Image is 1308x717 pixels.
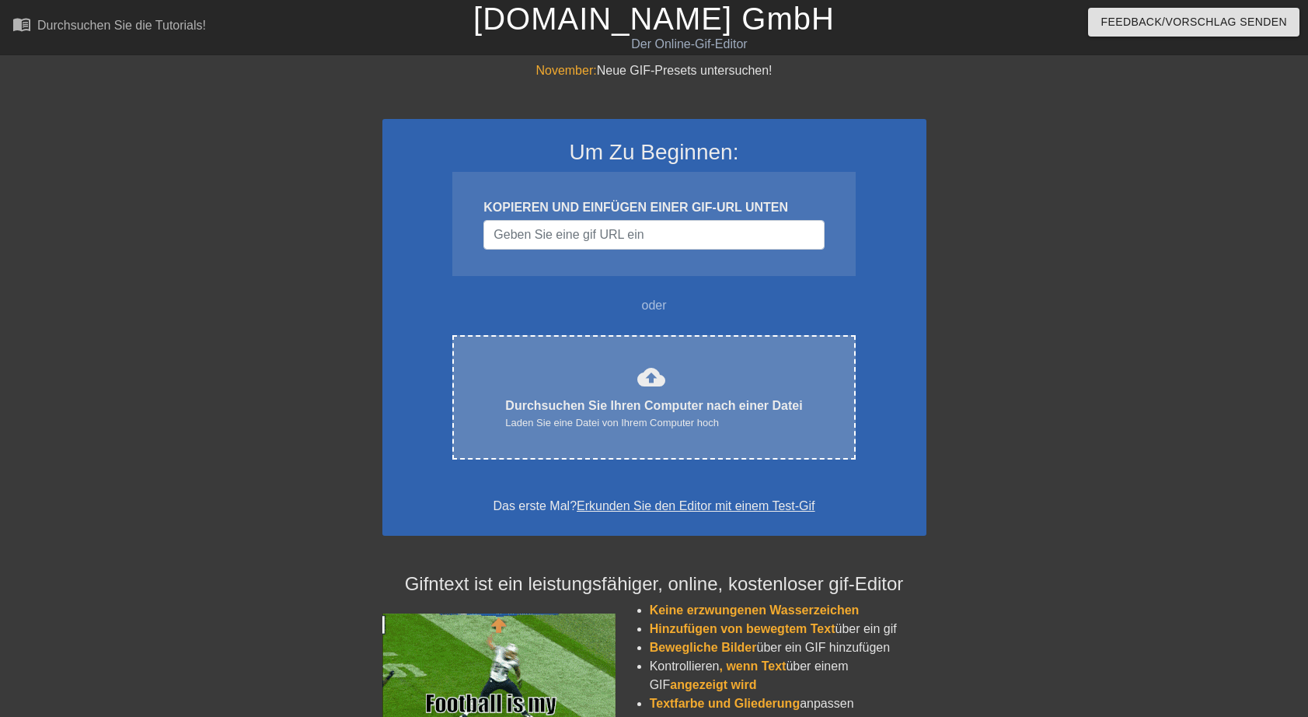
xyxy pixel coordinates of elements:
[535,64,596,77] span: November:
[12,15,31,33] span: menu_book
[650,694,926,713] li: anpassen
[650,657,926,694] li: Kontrollieren über einem GIF
[1088,8,1299,37] button: Feedback/Vorschlag senden
[483,198,824,217] div: KOPIEREN UND EINFÜGEN EINER GIF-URL UNTEN
[473,2,835,36] a: [DOMAIN_NAME] GmbH
[403,497,906,516] div: Das erste Mal?
[719,659,786,673] span: , wenn Text
[505,397,802,431] div: Durchsuchen Sie Ihren Computer nach einer Datei
[37,19,206,32] div: Durchsuchen Sie die Tutorials!
[577,499,815,512] a: Erkunden Sie den Editor mit einem Test-Gif
[423,296,886,315] div: oder
[505,415,802,431] div: Laden Sie eine Datei von Ihrem Computer hoch
[637,363,665,391] span: cloud_upload
[483,220,824,250] input: Benutzername
[650,638,926,657] li: über ein GIF hinzufügen
[1100,12,1287,32] span: Feedback/Vorschlag senden
[670,678,756,691] span: angezeigt wird
[650,622,835,635] span: Hinzufügen von bewegtem Text
[650,620,926,638] li: über ein gif
[650,603,860,617] span: Keine erzwungenen Wasserzeichen
[403,139,906,166] h3: Um Zu Beginnen:
[382,573,926,596] h4: Gifntext ist ein leistungsfähiger, online, kostenloser gif-Editor
[650,697,800,710] span: Textfarbe und Gliederung
[12,15,206,39] a: Durchsuchen Sie die Tutorials!
[444,35,935,54] div: Der Online-Gif-Editor
[382,61,926,80] div: Neue GIF-Presets untersuchen!
[650,641,757,654] span: Bewegliche Bilder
